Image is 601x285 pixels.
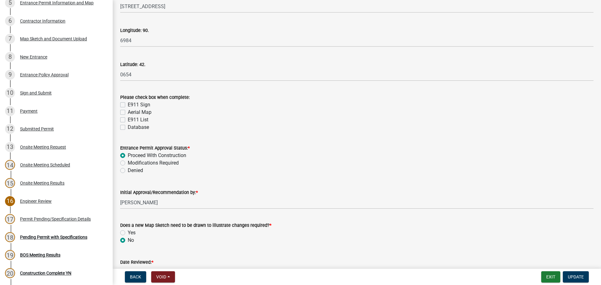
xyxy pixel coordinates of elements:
div: 9 [5,70,15,80]
div: Onsite Meeting Request [20,145,66,149]
label: Initial Approval/Recommendation by: [120,191,198,195]
label: Entrance Permit Approval Status: [120,146,190,150]
label: E911 List [128,116,148,124]
div: Permit Pending/Specification Details [20,217,91,221]
div: Entrance Policy Approval [20,73,69,77]
button: Back [125,271,146,282]
label: E911 Sign [128,101,150,109]
label: Longitude: 90. [120,28,149,33]
div: 14 [5,160,15,170]
div: Onsite Meeting Scheduled [20,163,70,167]
div: 7 [5,34,15,44]
div: Engineer Review [20,199,52,203]
button: Update [563,271,589,282]
div: Pending Permit with Specifications [20,235,87,239]
div: Payment [20,109,38,113]
label: Proceed With Construction [128,152,186,159]
span: Update [568,274,584,279]
div: 19 [5,250,15,260]
div: 12 [5,124,15,134]
div: Onsite Meeting Results [20,181,64,185]
label: Date Reviewed: [120,260,153,265]
div: 8 [5,52,15,62]
label: Yes [128,229,136,237]
button: Exit [541,271,560,282]
label: Modifications Required [128,159,179,167]
div: 13 [5,142,15,152]
div: Sign and Submit [20,91,52,95]
label: Aerial Map [128,109,152,116]
label: Latitude: 42. [120,63,146,67]
div: 10 [5,88,15,98]
div: 18 [5,232,15,242]
button: Void [151,271,175,282]
span: Void [156,274,166,279]
label: No [128,237,134,244]
div: New Entrance [20,55,47,59]
label: Database [128,124,149,131]
div: Contractor Information [20,19,65,23]
div: Entrance Permit Information and Map [20,1,94,5]
div: 16 [5,196,15,206]
label: Please check box when complete: [120,95,190,100]
div: BOS Meeting Results [20,253,60,257]
span: Back [130,274,141,279]
label: Does a new Map Sketch need to be drawn to illustrate changes required? [120,223,271,228]
div: Submitted Permit [20,127,54,131]
div: Construction Complete YN [20,271,71,275]
input: mm/dd/yyyy [120,266,177,279]
div: 15 [5,178,15,188]
div: 11 [5,106,15,116]
div: 17 [5,214,15,224]
label: Denied [128,167,143,174]
div: 6 [5,16,15,26]
div: 20 [5,268,15,278]
div: Map Sketch and Document Upload [20,37,87,41]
